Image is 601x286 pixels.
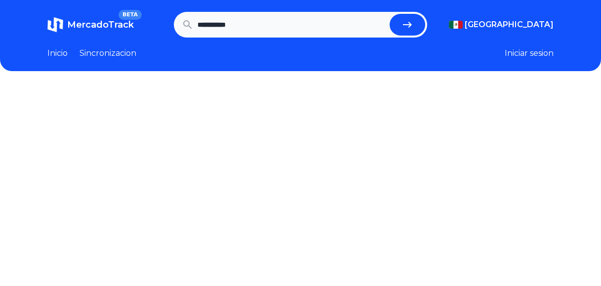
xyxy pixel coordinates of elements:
img: MercadoTrack [47,17,63,33]
button: [GEOGRAPHIC_DATA] [449,19,554,31]
img: Mexico [449,21,463,29]
button: Iniciar sesion [505,47,554,59]
a: MercadoTrackBETA [47,17,134,33]
span: [GEOGRAPHIC_DATA] [465,19,554,31]
a: Sincronizacion [80,47,136,59]
span: MercadoTrack [67,19,134,30]
a: Inicio [47,47,68,59]
span: BETA [119,10,142,20]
